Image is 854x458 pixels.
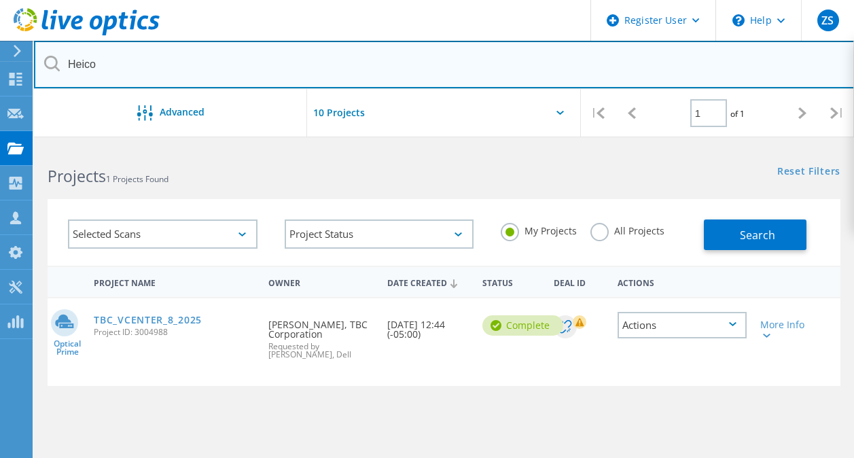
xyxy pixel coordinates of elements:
span: Advanced [160,107,204,117]
span: Requested by [PERSON_NAME], Dell [268,342,374,359]
span: Search [740,228,775,243]
span: Optical Prime [48,340,87,356]
a: Live Optics Dashboard [14,29,160,38]
div: [DATE] 12:44 (-05:00) [380,298,476,353]
div: | [581,89,615,137]
div: Deal Id [547,269,610,294]
div: Status [476,269,547,294]
div: Date Created [380,269,476,295]
div: Actions [611,269,753,294]
div: Project Status [285,219,474,249]
label: My Projects [501,223,577,236]
span: 1 Projects Found [106,173,168,185]
span: of 1 [730,108,745,120]
div: | [820,89,854,137]
a: TBC_VCENTER_8_2025 [94,315,202,325]
button: Search [704,219,806,250]
div: More Info [760,320,810,339]
div: Project Name [87,269,262,294]
b: Projects [48,165,106,187]
div: [PERSON_NAME], TBC Corporation [262,298,380,372]
span: Project ID: 3004988 [94,328,255,336]
svg: \n [732,14,745,27]
div: Selected Scans [68,219,257,249]
div: Complete [482,315,563,336]
span: ZS [821,15,834,26]
a: Reset Filters [777,166,840,178]
div: Owner [262,269,380,294]
div: Actions [618,312,747,338]
label: All Projects [590,223,664,236]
